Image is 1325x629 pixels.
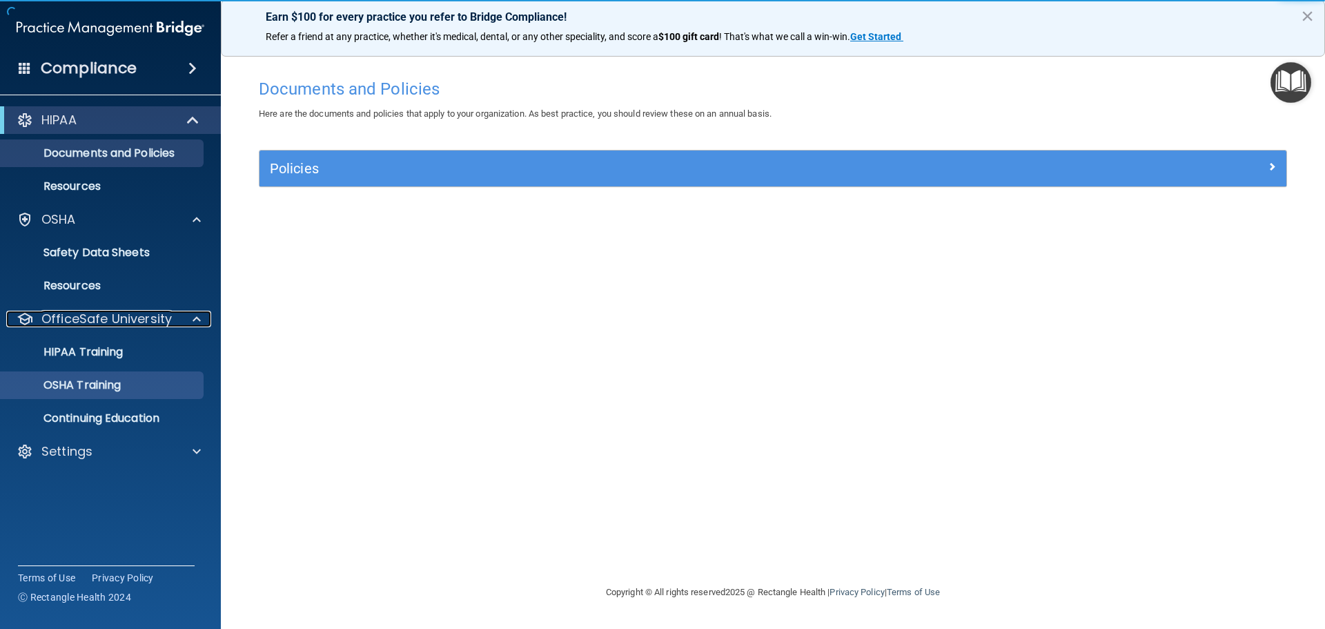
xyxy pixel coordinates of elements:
[18,571,75,585] a: Terms of Use
[850,31,903,42] a: Get Started
[41,59,137,78] h4: Compliance
[9,412,197,425] p: Continuing Education
[259,108,772,119] span: Here are the documents and policies that apply to your organization. As best practice, you should...
[41,112,77,128] p: HIPAA
[9,378,121,392] p: OSHA Training
[259,80,1287,98] h4: Documents and Policies
[17,112,200,128] a: HIPAA
[270,157,1276,180] a: Policies
[9,246,197,260] p: Safety Data Sheets
[521,570,1025,615] div: Copyright © All rights reserved 2025 @ Rectangle Health | |
[850,31,901,42] strong: Get Started
[17,14,204,42] img: PMB logo
[270,161,1019,176] h5: Policies
[18,590,131,604] span: Ⓒ Rectangle Health 2024
[9,279,197,293] p: Resources
[9,180,197,193] p: Resources
[9,345,123,359] p: HIPAA Training
[1270,62,1311,103] button: Open Resource Center
[1301,5,1314,27] button: Close
[92,571,154,585] a: Privacy Policy
[41,211,76,228] p: OSHA
[17,311,201,327] a: OfficeSafe University
[887,587,940,597] a: Terms of Use
[9,146,197,160] p: Documents and Policies
[719,31,850,42] span: ! That's what we call a win-win.
[41,443,92,460] p: Settings
[266,10,1280,23] p: Earn $100 for every practice you refer to Bridge Compliance!
[41,311,172,327] p: OfficeSafe University
[658,31,719,42] strong: $100 gift card
[17,211,201,228] a: OSHA
[266,31,658,42] span: Refer a friend at any practice, whether it's medical, dental, or any other speciality, and score a
[17,443,201,460] a: Settings
[830,587,884,597] a: Privacy Policy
